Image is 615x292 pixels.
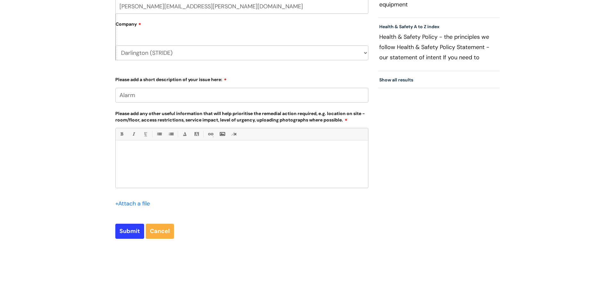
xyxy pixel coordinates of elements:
[206,130,214,138] a: Link
[115,110,368,123] label: Please add any other useful information that will help prioritise the remedial action required, e...
[115,224,144,238] input: Submit
[230,130,238,138] a: Remove formatting (Ctrl-\)
[155,130,163,138] a: • Unordered List (Ctrl-Shift-7)
[379,77,413,83] a: Show all results
[167,130,175,138] a: 1. Ordered List (Ctrl-Shift-8)
[116,19,368,34] label: Company
[141,130,149,138] a: Underline(Ctrl-U)
[146,224,174,238] a: Cancel
[379,32,498,63] p: Health & Safety Policy - the principles we follow Health & Safety Policy Statement - our statemen...
[181,130,189,138] a: Font Color
[379,24,439,29] a: Health & Safety A to Z index
[129,130,137,138] a: Italic (Ctrl-I)
[193,130,201,138] a: Back Color
[115,75,368,82] label: Please add a short description of your issue here:
[115,198,154,209] div: Attach a file
[218,130,226,138] a: Insert Image...
[118,130,126,138] a: Bold (Ctrl-B)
